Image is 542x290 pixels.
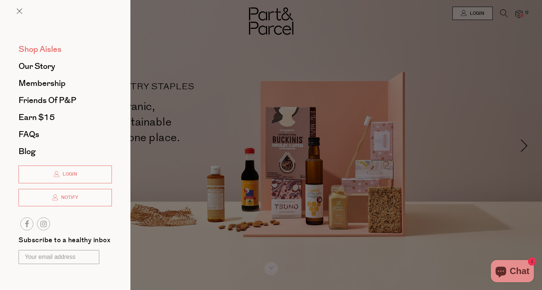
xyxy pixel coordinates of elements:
a: Earn $15 [19,113,112,121]
span: Shop Aisles [19,43,61,55]
span: FAQs [19,129,39,140]
a: Our Story [19,62,112,70]
label: Subscribe to a healthy inbox [19,237,110,246]
a: Membership [19,79,112,87]
inbox-online-store-chat: Shopify online store chat [489,260,536,284]
a: FAQs [19,130,112,139]
a: Blog [19,147,112,156]
span: Earn $15 [19,111,55,123]
a: Login [19,166,112,183]
a: Friends of P&P [19,96,112,104]
span: Friends of P&P [19,94,76,106]
span: Membership [19,77,66,89]
a: Notify [19,189,112,207]
span: Our Story [19,60,55,72]
span: Notify [59,194,78,201]
a: Shop Aisles [19,45,112,53]
span: Blog [19,146,36,157]
span: Login [61,171,77,177]
input: Your email address [19,250,99,264]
